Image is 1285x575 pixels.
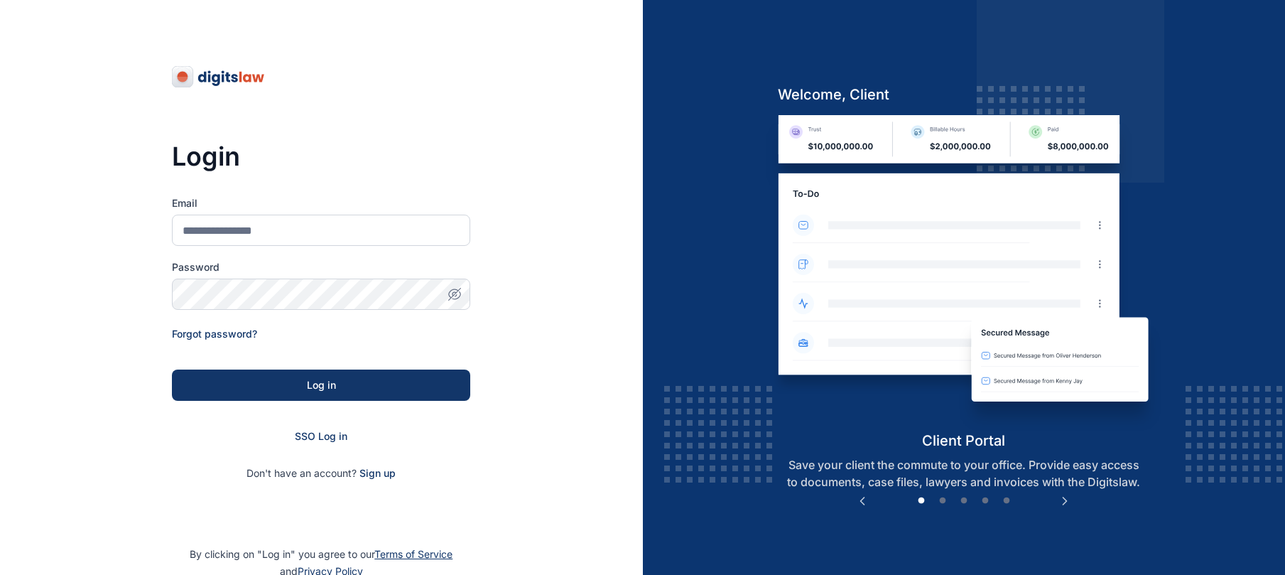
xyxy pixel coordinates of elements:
h3: Login [172,142,470,171]
img: digitslaw-logo [172,65,266,88]
label: Email [172,196,470,210]
button: 5 [999,494,1014,508]
p: Save your client the commute to your office. Provide easy access to documents, case files, lawyer... [766,456,1161,490]
button: 3 [957,494,971,508]
h5: client portal [766,431,1161,451]
button: Next [1058,494,1072,508]
label: Password [172,260,470,274]
span: Sign up [359,466,396,480]
div: Log in [195,378,448,392]
a: SSO Log in [295,430,347,442]
button: Log in [172,370,470,401]
a: Forgot password? [172,328,257,340]
img: client-portal [766,115,1161,430]
button: 4 [978,494,992,508]
button: 1 [914,494,928,508]
a: Sign up [359,467,396,479]
button: 2 [936,494,950,508]
a: Terms of Service [374,548,452,560]
button: Previous [855,494,869,508]
p: Don't have an account? [172,466,470,480]
h5: welcome, client [766,85,1161,104]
